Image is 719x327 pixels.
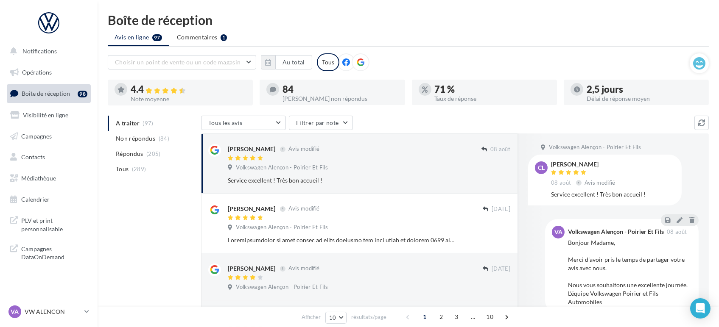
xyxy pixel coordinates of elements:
[483,310,497,324] span: 10
[131,85,246,94] div: 4.4
[435,85,550,94] div: 71 %
[302,313,321,321] span: Afficher
[288,146,319,152] span: Avis modifié
[317,53,339,71] div: Tous
[492,205,510,213] span: [DATE]
[450,310,463,324] span: 3
[7,304,91,320] a: VA VW ALENCON
[261,55,312,69] button: Au total
[434,310,448,324] span: 2
[568,229,664,235] div: Volkswagen Alençon - Poirier Et Fils
[25,308,81,316] p: VW ALENCON
[208,119,243,126] span: Tous les avis
[22,47,57,55] span: Notifications
[288,205,319,212] span: Avis modifié
[108,55,256,69] button: Choisir un point de vente ou un code magasin
[22,90,70,97] span: Boîte de réception
[351,313,386,321] span: résultats/page
[275,55,312,69] button: Au total
[587,85,702,94] div: 2,5 jours
[329,314,336,321] span: 10
[490,146,510,153] span: 08 août
[466,310,480,324] span: ...
[5,169,92,187] a: Médiathèque
[116,165,129,173] span: Tous
[116,150,143,158] span: Répondus
[5,127,92,145] a: Campagnes
[5,211,92,236] a: PLV et print personnalisable
[551,190,675,199] div: Service excellent ! Très bon accueil !
[568,238,692,306] div: Bonjour Madame, Merci d'avoir pris le temps de partager votre avis avec nous. Nous vous souhaiton...
[228,236,455,244] div: Loremipsumdolor si amet consec ad elits doeiusmo tem inci utlab et dolorem 0699 aliq 7 enimadm Ve...
[115,58,241,66] span: Choisir un point de vente ou un code magasin
[159,135,169,142] span: (84)
[288,265,319,272] span: Avis modifié
[435,96,550,102] div: Taux de réponse
[5,191,92,208] a: Calendrier
[228,145,275,153] div: [PERSON_NAME]
[538,163,545,172] span: cL
[23,111,68,119] span: Visibilité en ligne
[5,64,92,81] a: Opérations
[11,308,19,316] span: VA
[690,298,711,319] div: Open Intercom Messenger
[5,240,92,265] a: Campagnes DataOnDemand
[177,33,218,42] span: Commentaires
[21,175,56,182] span: Médiathèque
[5,148,92,166] a: Contacts
[549,144,641,151] span: Volkswagen Alençon - Poirier Et Fils
[554,228,562,236] span: VA
[221,34,227,41] div: 1
[5,84,92,103] a: Boîte de réception98
[21,132,52,139] span: Campagnes
[146,150,161,157] span: (205)
[236,224,328,231] span: Volkswagen Alençon - Poirier Et Fils
[667,229,687,235] span: 08 août
[5,106,92,124] a: Visibilité en ligne
[228,264,275,273] div: [PERSON_NAME]
[418,310,431,324] span: 1
[325,312,347,324] button: 10
[492,265,510,273] span: [DATE]
[283,96,398,102] div: [PERSON_NAME] non répondus
[78,91,87,97] div: 98
[21,153,45,161] span: Contacts
[283,85,398,94] div: 84
[228,176,455,185] div: Service excellent ! Très bon accueil !
[22,69,52,76] span: Opérations
[132,166,146,172] span: (289)
[116,134,155,143] span: Non répondus
[108,14,709,26] div: Boîte de réception
[551,179,571,187] span: 08 août
[21,215,87,233] span: PLV et print personnalisable
[236,283,328,291] span: Volkswagen Alençon - Poirier Et Fils
[587,96,702,102] div: Délai de réponse moyen
[21,196,50,203] span: Calendrier
[5,42,89,60] button: Notifications
[551,161,617,167] div: [PERSON_NAME]
[228,205,275,213] div: [PERSON_NAME]
[289,116,353,130] button: Filtrer par note
[21,243,87,261] span: Campagnes DataOnDemand
[585,179,615,186] span: Avis modifié
[131,96,246,102] div: Note moyenne
[236,164,328,172] span: Volkswagen Alençon - Poirier Et Fils
[201,116,286,130] button: Tous les avis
